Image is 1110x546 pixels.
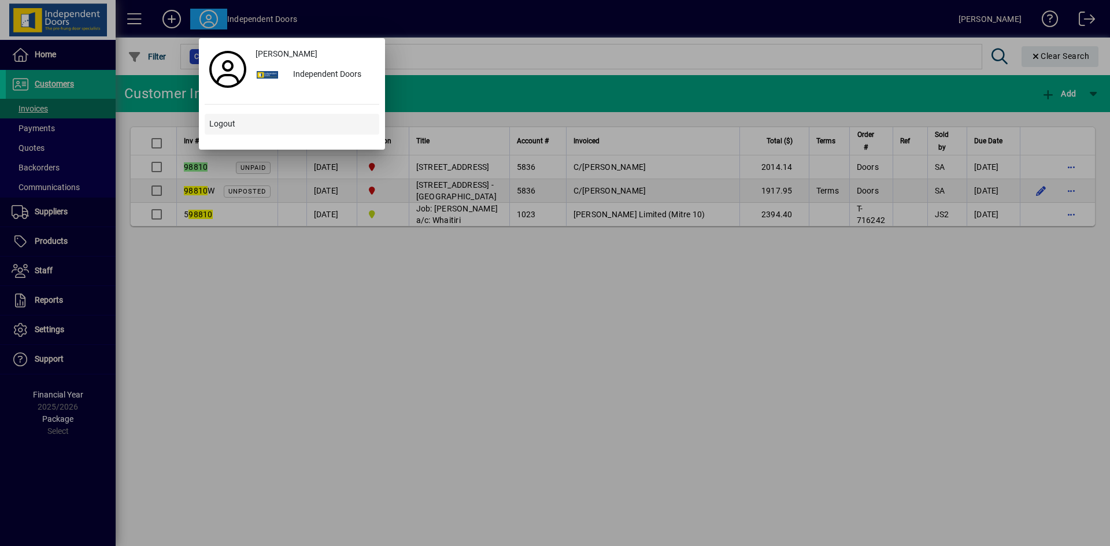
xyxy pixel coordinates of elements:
div: Independent Doors [284,65,379,86]
button: Independent Doors [251,65,379,86]
span: [PERSON_NAME] [256,48,317,60]
span: Logout [209,118,235,130]
button: Logout [205,114,379,135]
a: Profile [205,59,251,80]
a: [PERSON_NAME] [251,44,379,65]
